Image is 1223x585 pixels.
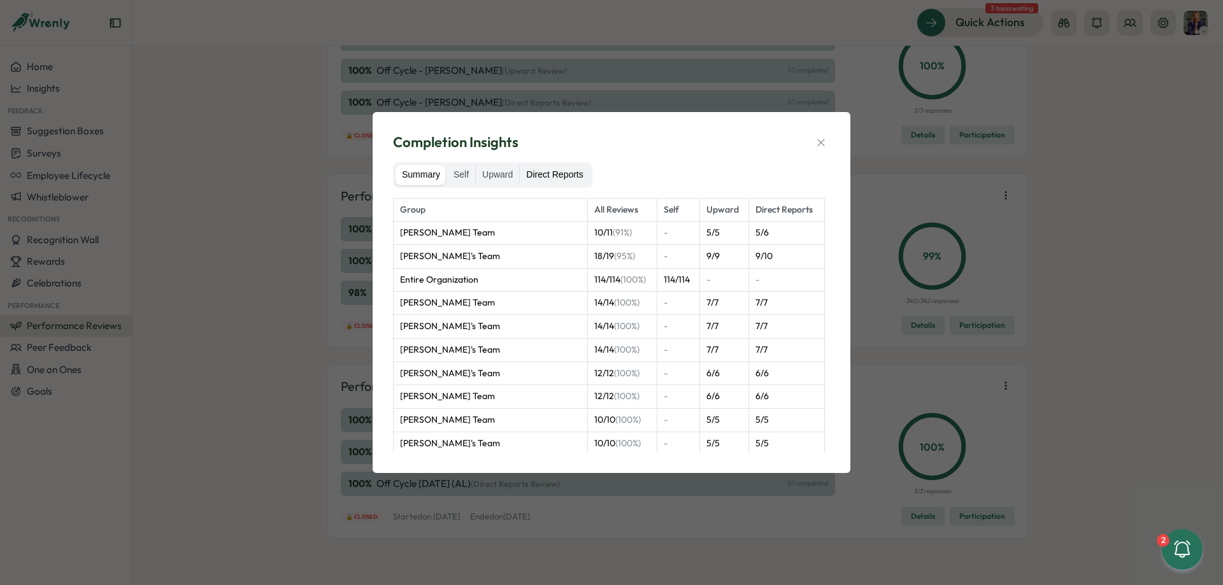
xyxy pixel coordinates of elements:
[699,385,748,409] td: 6 / 6
[615,437,641,449] span: (100%)
[748,222,824,245] td: 5 / 6
[699,245,748,269] td: 9 / 9
[394,315,588,339] td: [PERSON_NAME]'s Team
[748,315,824,339] td: 7 / 7
[587,362,657,385] td: 12 / 12
[657,362,700,385] td: -
[657,222,700,245] td: -
[394,408,588,432] td: [PERSON_NAME] Team
[699,315,748,339] td: 7 / 7
[699,362,748,385] td: 6 / 6
[748,385,824,409] td: 6 / 6
[657,292,700,315] td: -
[447,165,475,185] label: Self
[587,268,657,292] td: 114 / 114
[748,408,824,432] td: 5 / 5
[587,315,657,339] td: 14 / 14
[1162,529,1203,570] button: 2
[587,198,657,222] th: All Reviews
[394,198,588,222] th: Group
[657,315,700,339] td: -
[748,292,824,315] td: 7 / 7
[620,274,646,285] span: (100%)
[396,165,447,185] label: Summary
[587,338,657,362] td: 14 / 14
[476,165,519,185] label: Upward
[394,268,588,292] td: Entire Organization
[1157,534,1169,547] div: 2
[613,227,632,238] span: (91%)
[615,414,641,425] span: (100%)
[587,432,657,455] td: 10 / 10
[394,432,588,455] td: [PERSON_NAME]'s Team
[394,362,588,385] td: [PERSON_NAME]'s Team
[657,408,700,432] td: -
[394,245,588,269] td: [PERSON_NAME]'s Team
[394,385,588,409] td: [PERSON_NAME] Team
[699,338,748,362] td: 7 / 7
[394,292,588,315] td: [PERSON_NAME] Team
[748,245,824,269] td: 9 / 10
[699,432,748,455] td: 5 / 5
[393,132,519,152] span: Completion Insights
[699,198,748,222] th: Upward
[657,245,700,269] td: -
[748,432,824,455] td: 5 / 5
[748,198,824,222] th: Direct Reports
[657,338,700,362] td: -
[657,432,700,455] td: -
[657,385,700,409] td: -
[657,198,700,222] th: Self
[614,297,640,308] span: (100%)
[587,408,657,432] td: 10 / 10
[614,250,635,262] span: (95%)
[699,292,748,315] td: 7 / 7
[587,385,657,409] td: 12 / 12
[699,268,748,292] td: -
[587,245,657,269] td: 18 / 19
[748,338,824,362] td: 7 / 7
[394,338,588,362] td: [PERSON_NAME]'s Team
[657,268,700,292] td: 114 / 114
[748,268,824,292] td: -
[614,344,640,355] span: (100%)
[520,165,589,185] label: Direct Reports
[699,408,748,432] td: 5 / 5
[614,367,640,379] span: (100%)
[587,292,657,315] td: 14 / 14
[587,222,657,245] td: 10 / 11
[614,320,640,332] span: (100%)
[748,362,824,385] td: 6 / 6
[394,222,588,245] td: [PERSON_NAME] Team
[614,390,640,402] span: (100%)
[699,222,748,245] td: 5 / 5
